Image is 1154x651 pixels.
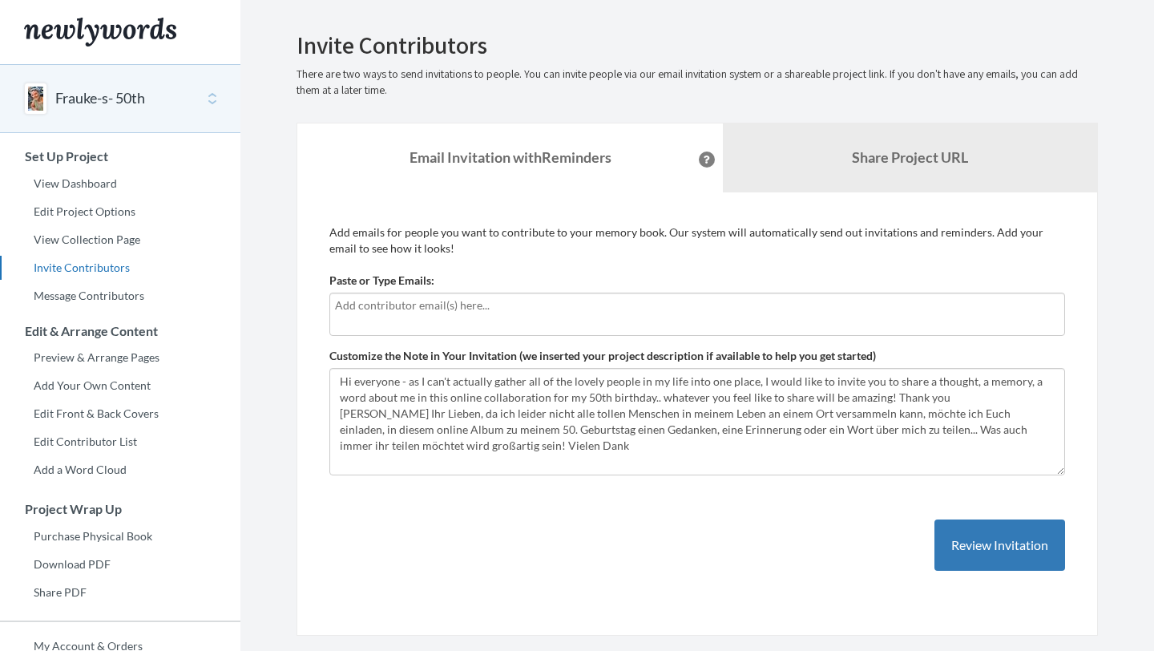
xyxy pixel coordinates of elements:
[329,273,434,289] label: Paste or Type Emails:
[55,88,145,109] button: Frauke-s- 50th
[329,368,1065,475] textarea: Hi everyone - as I can't actually gather all of the lovely people in my life into one place, I wo...
[335,297,1059,314] input: Add contributor email(s) here...
[852,148,968,166] b: Share Project URL
[329,348,876,364] label: Customize the Note in Your Invitation (we inserted your project description if available to help ...
[297,67,1098,99] p: There are two ways to send invitations to people. You can invite people via our email invitation ...
[329,224,1065,257] p: Add emails for people you want to contribute to your memory book. Our system will automatically s...
[24,18,176,46] img: Newlywords logo
[1,502,240,516] h3: Project Wrap Up
[297,32,1098,59] h2: Invite Contributors
[934,520,1065,572] button: Review Invitation
[410,148,611,166] strong: Email Invitation with Reminders
[1,324,240,338] h3: Edit & Arrange Content
[1,149,240,164] h3: Set Up Project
